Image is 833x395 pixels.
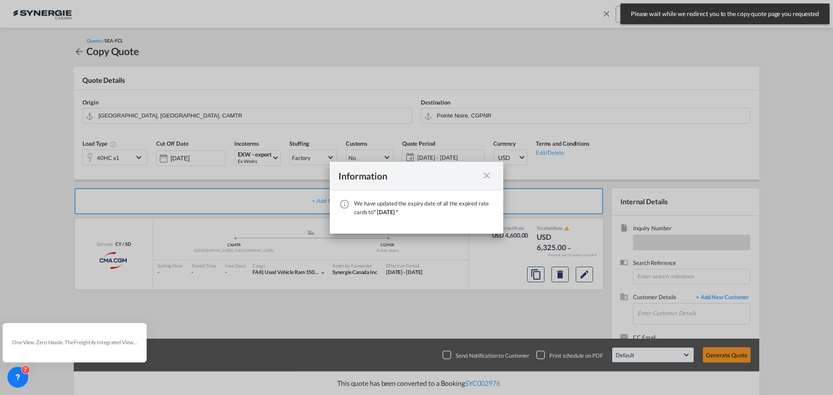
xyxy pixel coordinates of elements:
[338,170,479,181] div: Information
[374,209,398,215] span: " [DATE] "
[628,10,822,18] span: Please wait while we redirect you to the copy quote page you requested
[330,162,503,234] md-dialog: We have ...
[482,170,492,181] md-icon: icon-close fg-AAA8AD cursor
[354,199,495,216] div: We have updated the expiry date of all the expired rate cards to
[339,199,350,209] md-icon: icon-information-outline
